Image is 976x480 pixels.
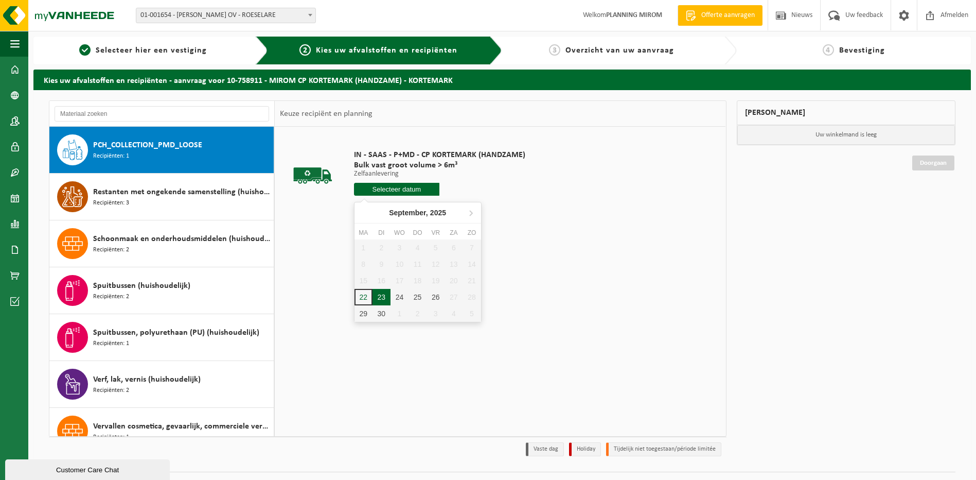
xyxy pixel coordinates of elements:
span: Kies uw afvalstoffen en recipiënten [316,46,457,55]
li: Tijdelijk niet toegestaan/période limitée [606,442,721,456]
span: Recipiënten: 2 [93,386,129,396]
span: Recipiënten: 1 [93,339,129,349]
span: Recipiënten: 1 [93,433,129,442]
span: Recipiënten: 1 [93,151,129,161]
span: Bevestiging [839,46,885,55]
div: 29 [354,305,372,322]
div: zo [463,228,481,238]
a: Doorgaan [912,156,954,170]
button: Restanten met ongekende samenstelling (huishoudelijk) Recipiënten: 3 [49,174,274,220]
div: 25 [409,289,427,305]
h2: Kies uw afvalstoffen en recipiënten - aanvraag voor 10-758911 - MIROM CP KORTEMARK (HANDZAME) - K... [33,70,971,90]
span: Selecteer hier een vestiging [96,46,207,55]
span: 4 [823,44,834,56]
span: Bulk vast groot volume > 6m³ [354,160,525,170]
div: [PERSON_NAME] [737,100,956,125]
span: Overzicht van uw aanvraag [565,46,674,55]
input: Materiaal zoeken [55,106,269,122]
span: PCH_COLLECTION_PMD_LOOSE [93,139,202,151]
div: do [409,228,427,238]
p: Uw winkelmand is leeg [737,125,955,145]
button: PCH_COLLECTION_PMD_LOOSE Recipiënten: 1 [49,127,274,174]
span: Schoonmaak en onderhoudsmiddelen (huishoudelijk) [93,233,271,245]
div: 26 [427,289,445,305]
button: Schoonmaak en onderhoudsmiddelen (huishoudelijk) Recipiënten: 2 [49,220,274,267]
div: 22 [354,289,372,305]
div: 2 [409,305,427,322]
div: 24 [391,289,409,305]
div: za [445,228,463,238]
strong: PLANNING MIROM [606,11,662,19]
span: Restanten met ongekende samenstelling (huishoudelijk) [93,186,271,198]
span: Vervallen cosmetica, gevaarlijk, commerciele verpakking (huishoudelijk) [93,420,271,433]
span: IN - SAAS - P+MD - CP KORTEMARK (HANDZAME) [354,150,525,160]
input: Selecteer datum [354,183,440,196]
div: 1 [391,305,409,322]
div: ma [354,228,372,238]
span: 01-001654 - MIROM ROESELARE OV - ROESELARE [136,8,316,23]
button: Spuitbussen, polyurethaan (PU) (huishoudelijk) Recipiënten: 1 [49,314,274,361]
a: Offerte aanvragen [678,5,762,26]
div: Keuze recipiënt en planning [275,101,378,127]
div: 23 [372,289,391,305]
div: wo [391,228,409,238]
div: 30 [372,305,391,322]
button: Verf, lak, vernis (huishoudelijk) Recipiënten: 2 [49,361,274,408]
span: Recipiënten: 3 [93,198,129,208]
span: 3 [549,44,560,56]
button: Spuitbussen (huishoudelijk) Recipiënten: 2 [49,267,274,314]
span: Spuitbussen, polyurethaan (PU) (huishoudelijk) [93,327,259,339]
button: Vervallen cosmetica, gevaarlijk, commerciele verpakking (huishoudelijk) Recipiënten: 1 [49,408,274,455]
span: 01-001654 - MIROM ROESELARE OV - ROESELARE [136,8,315,23]
span: Offerte aanvragen [699,10,757,21]
div: September, [385,204,450,221]
i: 2025 [430,209,446,216]
span: Recipiënten: 2 [93,245,129,255]
p: Zelfaanlevering [354,170,525,178]
span: 2 [299,44,311,56]
div: 3 [427,305,445,322]
iframe: chat widget [5,457,172,480]
div: di [372,228,391,238]
li: Vaste dag [526,442,564,456]
li: Holiday [569,442,601,456]
a: 1Selecteer hier een vestiging [39,44,247,57]
div: vr [427,228,445,238]
span: 1 [79,44,91,56]
span: Spuitbussen (huishoudelijk) [93,280,190,292]
span: Recipiënten: 2 [93,292,129,302]
span: Verf, lak, vernis (huishoudelijk) [93,373,201,386]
